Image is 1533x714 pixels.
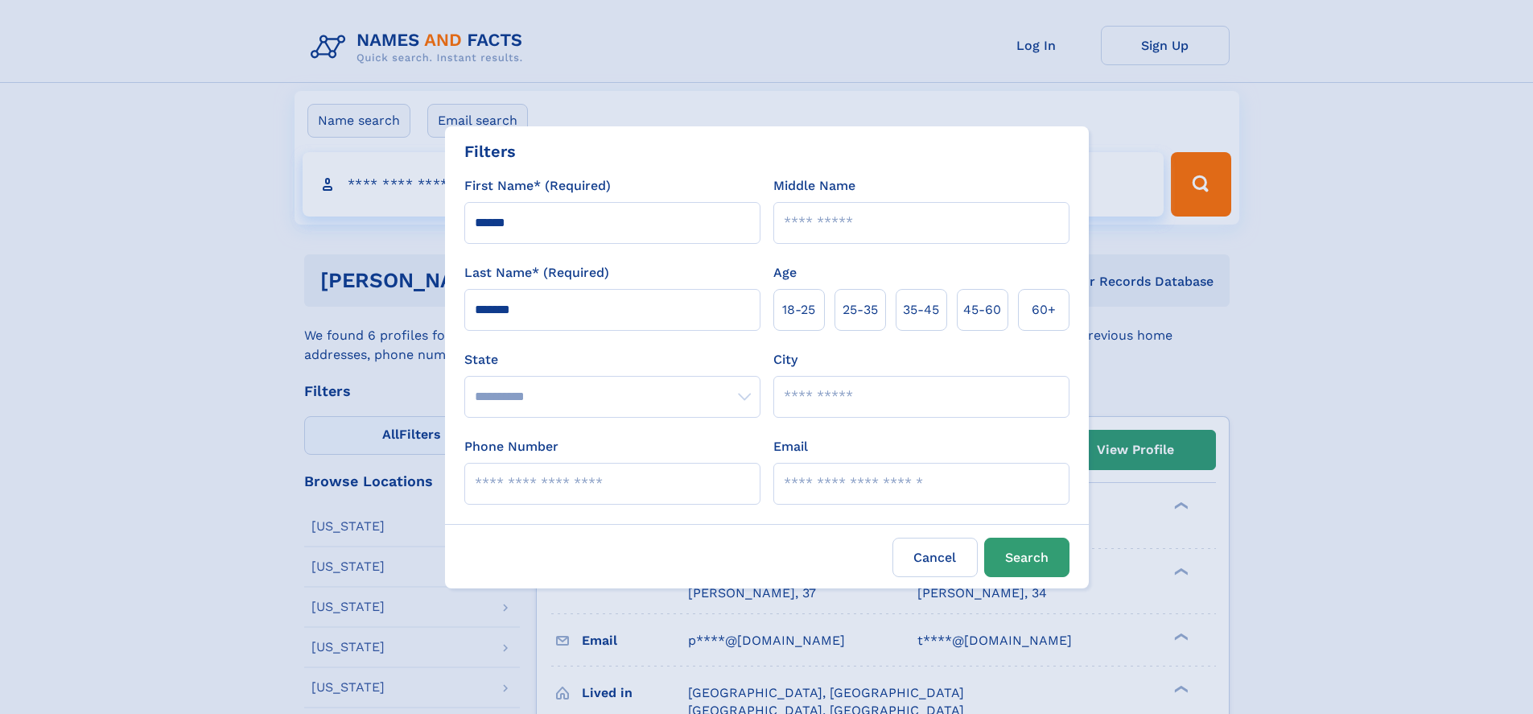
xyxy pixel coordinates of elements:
[464,263,609,283] label: Last Name* (Required)
[773,263,797,283] label: Age
[903,300,939,320] span: 35‑45
[773,437,808,456] label: Email
[464,350,760,369] label: State
[782,300,815,320] span: 18‑25
[843,300,878,320] span: 25‑35
[1032,300,1056,320] span: 60+
[892,538,978,577] label: Cancel
[464,139,516,163] div: Filters
[773,176,855,196] label: Middle Name
[963,300,1001,320] span: 45‑60
[984,538,1069,577] button: Search
[464,176,611,196] label: First Name* (Required)
[464,437,558,456] label: Phone Number
[773,350,797,369] label: City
